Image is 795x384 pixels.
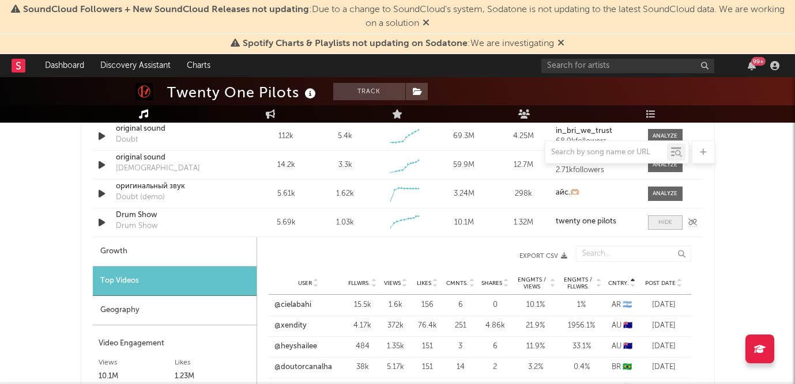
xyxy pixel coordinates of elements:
[243,39,468,48] span: Spotify Charts & Playlists not updating on Sodatone
[23,5,309,14] span: SoundCloud Followers + New SoundCloud Releases not updating
[562,299,602,311] div: 1 %
[37,54,92,77] a: Dashboard
[481,320,510,332] div: 4.86k
[338,159,352,171] div: 3.3k
[116,163,200,174] div: [DEMOGRAPHIC_DATA]
[116,220,157,232] div: Drum Show
[446,341,475,352] div: 3
[608,341,636,352] div: AU
[446,280,468,287] span: Cmnts.
[415,299,440,311] div: 156
[116,181,236,192] a: оригинальный звук
[623,343,632,350] span: 🇦🇺
[417,280,431,287] span: Likes
[608,320,636,332] div: AU
[23,5,785,28] span: : Due to a change to SoundCloud's system, Sodatone is not updating to the latest SoundCloud data....
[446,320,475,332] div: 251
[99,337,251,351] div: Video Engagement
[384,280,401,287] span: Views
[481,362,510,373] div: 2
[116,123,236,135] a: original sound
[515,320,556,332] div: 21.9 %
[562,276,595,290] span: Engmts / Fllwrs.
[333,83,405,100] button: Track
[608,299,636,311] div: AR
[383,362,409,373] div: 5.17k
[348,362,377,373] div: 38k
[437,188,491,200] div: 3.24M
[348,299,377,311] div: 15.5k
[608,280,629,287] span: Cntry.
[748,61,756,70] button: 99+
[557,39,564,48] span: Dismiss
[515,299,556,311] div: 10.1 %
[116,210,236,221] a: Drum Show
[259,217,313,229] div: 5.69k
[481,299,510,311] div: 0
[446,299,475,311] div: 6
[623,301,632,309] span: 🇦🇷
[99,356,175,370] div: Views
[415,362,440,373] div: 151
[562,341,602,352] div: 33.1 %
[338,131,352,142] div: 5.4k
[623,322,632,329] span: 🇦🇺
[645,280,676,287] span: Post Date
[348,280,370,287] span: Fllwrs.
[623,363,632,371] span: 🇧🇷
[437,217,491,229] div: 10.1M
[496,188,550,200] div: 298k
[446,362,475,373] div: 14
[642,341,685,352] div: [DATE]
[496,159,550,171] div: 12.7M
[556,138,636,146] div: 68.9k followers
[562,320,602,332] div: 1956.1 %
[167,83,319,102] div: Twenty One Pilots
[280,253,567,260] button: Export CSV
[642,320,685,332] div: [DATE]
[642,362,685,373] div: [DATE]
[99,370,175,383] div: 10.1M
[179,54,218,77] a: Charts
[93,296,257,325] div: Geography
[556,189,636,197] a: айс.🫶🏼
[175,370,251,383] div: 1.23M
[274,299,311,311] a: @cielabahi
[608,362,636,373] div: BR
[116,192,165,203] div: Doubt (demo)
[437,159,491,171] div: 59.9M
[515,362,556,373] div: 3.2 %
[751,57,766,66] div: 99 +
[562,362,602,373] div: 0.4 %
[348,320,377,332] div: 4.17k
[274,320,307,332] a: @xendity
[496,217,550,229] div: 1.32M
[93,237,257,267] div: Growth
[556,218,616,225] strong: twenty one pilots
[576,246,691,262] input: Search...
[175,356,251,370] div: Likes
[515,276,549,290] span: Engmts / Views
[496,131,550,142] div: 4.25M
[259,159,313,171] div: 14.2k
[415,320,440,332] div: 76.4k
[274,341,317,352] a: @heyshailee
[481,341,510,352] div: 6
[556,189,579,196] strong: айс.🫶🏼
[556,127,636,135] a: in_bri_we_trust
[642,299,685,311] div: [DATE]
[481,280,502,287] span: Shares
[556,127,612,135] strong: in_bri_we_trust
[541,59,714,73] input: Search for artists
[545,148,667,157] input: Search by song name or URL
[274,362,332,373] a: @doutorcanalha
[298,280,312,287] span: User
[336,217,354,229] div: 1.03k
[243,39,554,48] span: : We are investigating
[415,341,440,352] div: 151
[423,19,429,28] span: Dismiss
[383,341,409,352] div: 1.35k
[92,54,179,77] a: Discovery Assistant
